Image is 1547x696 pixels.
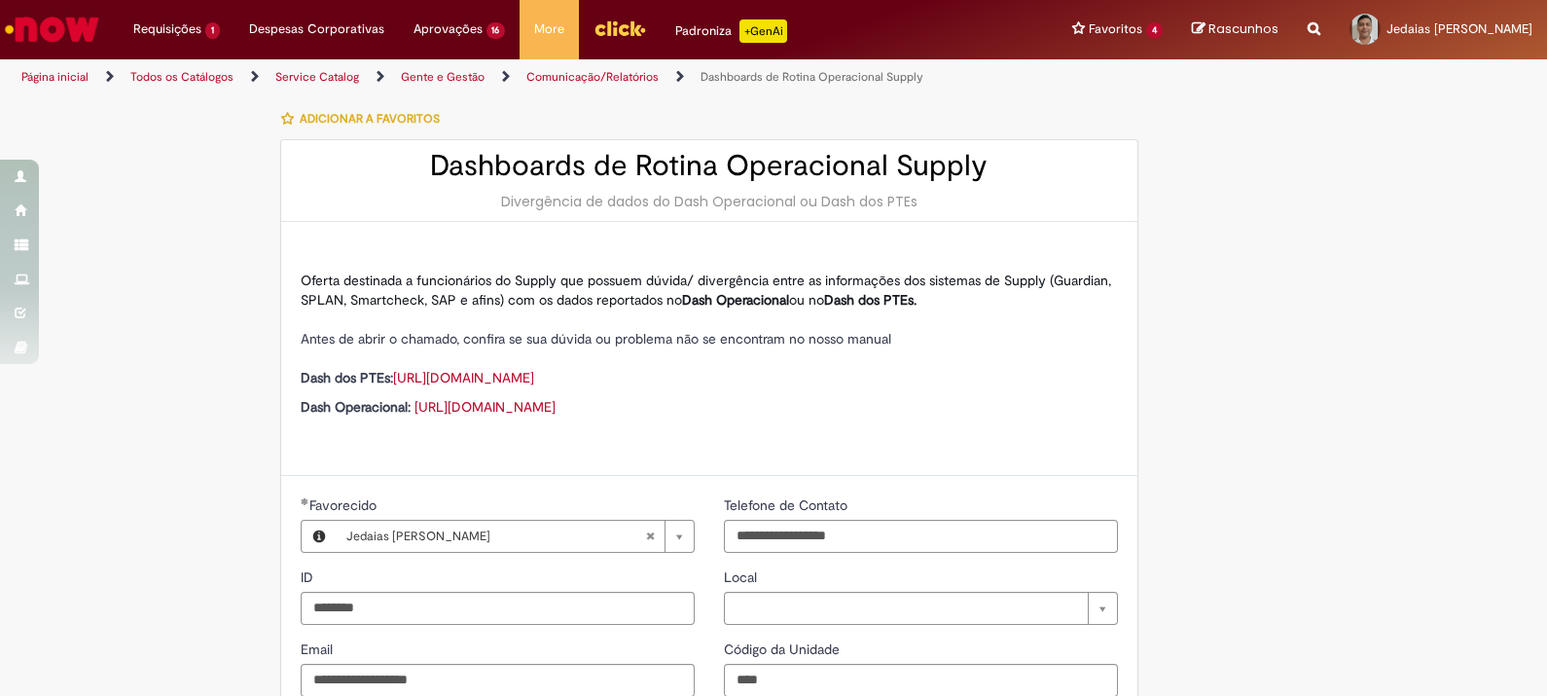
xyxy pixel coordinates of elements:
h2: Dashboards de Rotina Operacional Supply [301,150,1118,182]
input: Telefone de Contato [724,520,1118,553]
span: Aprovações [414,19,483,39]
img: click_logo_yellow_360x200.png [594,14,646,43]
span: Adicionar a Favoritos [300,111,440,127]
span: Requisições [133,19,201,39]
button: Adicionar a Favoritos [280,98,450,139]
div: Padroniza [675,19,787,43]
a: Página inicial [21,69,89,85]
span: Favorecido, Jedaias Paulo Da Silva [309,496,380,514]
strong: Dash dos PTEs: [301,369,393,386]
span: Oferta destinada a funcionários do Supply que possuem dúvida/ divergência entre as informações do... [301,272,1111,309]
a: Jedaias [PERSON_NAME]Limpar campo Favorecido [337,521,694,552]
span: Obrigatório Preenchido [301,497,309,505]
span: Jedaias [PERSON_NAME] [346,521,645,552]
span: Favoritos [1089,19,1142,39]
a: Limpar campo Local [724,592,1118,625]
a: Gente e Gestão [401,69,485,85]
span: 16 [486,22,506,39]
div: Divergência de dados do Dash Operacional ou Dash dos PTEs [301,192,1118,211]
a: Todos os Catálogos [130,69,234,85]
p: +GenAi [739,19,787,43]
a: [URL][DOMAIN_NAME] [393,369,534,386]
span: ID [301,568,317,586]
strong: Dash Operacional: [301,398,411,416]
a: Service Catalog [275,69,359,85]
span: Código da Unidade [724,641,844,658]
a: Dashboards de Rotina Operacional Supply [701,69,923,85]
img: ServiceNow [2,10,102,49]
button: Favorecido, Visualizar este registro Jedaias Paulo Da Silva [302,521,337,552]
span: 4 [1146,22,1163,39]
span: Jedaias [PERSON_NAME] [1386,20,1532,37]
span: 1 [205,22,220,39]
span: Antes de abrir o chamado, confira se sua dúvida ou problema não se encontram no nosso manual [301,330,891,348]
a: [URL][DOMAIN_NAME] [414,398,556,416]
abbr: Limpar campo Favorecido [635,521,665,552]
span: Email [301,641,337,658]
span: Despesas Corporativas [249,19,384,39]
strong: Dash Operacional [682,291,789,309]
a: Comunicação/Relatórios [526,69,659,85]
ul: Trilhas de página [15,59,1017,95]
span: Telefone de Contato [724,496,851,514]
strong: Dash dos PTEs. [824,291,917,309]
span: Local [724,568,761,586]
a: Rascunhos [1192,20,1278,39]
span: More [534,19,564,39]
span: Rascunhos [1208,19,1278,38]
input: ID [301,592,695,625]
